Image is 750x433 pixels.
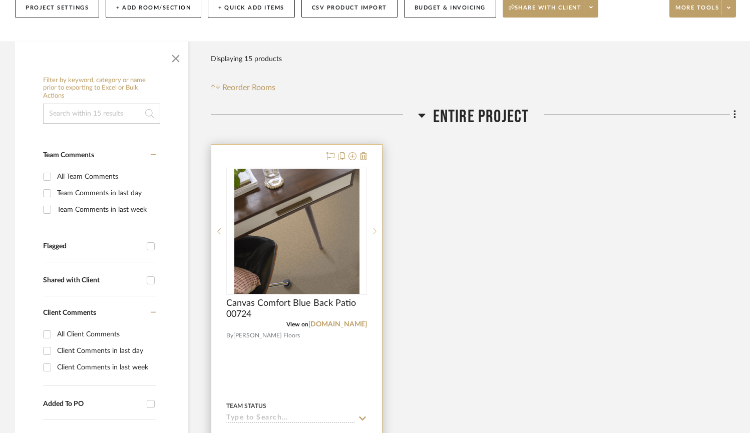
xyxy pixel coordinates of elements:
[226,331,233,340] span: By
[166,47,186,67] button: Close
[43,104,160,124] input: Search within 15 results
[43,77,160,100] h6: Filter by keyword, category or name prior to exporting to Excel or Bulk Actions
[57,169,153,185] div: All Team Comments
[43,400,142,408] div: Added To PO
[509,4,582,19] span: Share with client
[211,82,275,94] button: Reorder Rooms
[433,106,529,128] span: Entire Project
[234,169,359,294] img: Canvas Comfort Blue Back Patio 00724
[57,359,153,375] div: Client Comments in last week
[227,168,366,294] div: 0
[211,49,282,69] div: Displaying 15 products
[43,309,96,316] span: Client Comments
[57,343,153,359] div: Client Comments in last day
[233,331,300,340] span: [PERSON_NAME] Floors
[286,321,308,327] span: View on
[226,401,266,410] div: Team Status
[308,321,367,328] a: [DOMAIN_NAME]
[675,4,719,19] span: More tools
[226,414,355,423] input: Type to Search…
[43,276,142,285] div: Shared with Client
[57,185,153,201] div: Team Comments in last day
[222,82,275,94] span: Reorder Rooms
[57,202,153,218] div: Team Comments in last week
[57,326,153,342] div: All Client Comments
[43,242,142,251] div: Flagged
[226,298,367,320] span: Canvas Comfort Blue Back Patio 00724
[43,152,94,159] span: Team Comments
